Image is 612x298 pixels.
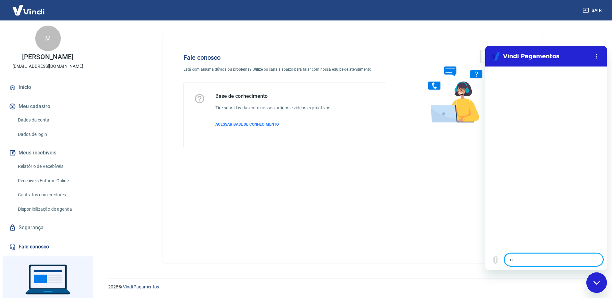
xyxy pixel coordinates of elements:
[108,284,597,290] p: 2025 ©
[485,46,607,270] iframe: Janela de mensagens
[8,146,88,160] button: Meus recebíveis
[215,105,332,111] h6: Tire suas dúvidas com nossos artigos e vídeos explicativos.
[8,221,88,235] a: Segurança
[35,26,61,51] div: M
[15,128,88,141] a: Dados de login
[8,99,88,114] button: Meu cadastro
[15,160,88,173] a: Relatório de Recebíveis
[15,114,88,127] a: Dados da conta
[586,272,607,293] iframe: Botão para abrir a janela de mensagens, conversa em andamento
[8,0,49,20] img: Vindi
[183,54,386,61] h4: Fale conosco
[12,63,83,70] p: [EMAIL_ADDRESS][DOMAIN_NAME]
[8,80,88,94] a: Início
[183,67,386,72] p: Está com alguma dúvida ou problema? Utilize os canais abaixo para falar com nossa equipe de atend...
[215,122,279,127] span: ACESSAR BASE DE CONHECIMENTO
[15,203,88,216] a: Disponibilização de agenda
[22,54,73,60] p: [PERSON_NAME]
[581,4,604,16] button: Sair
[123,284,159,289] a: Vindi Pagamentos
[15,188,88,201] a: Contratos com credores
[215,93,332,99] h5: Base de conhecimento
[215,122,332,127] a: ACESSAR BASE DE CONHECIMENTO
[8,240,88,254] a: Fale conosco
[415,43,513,129] img: Fale conosco
[15,174,88,187] a: Recebíveis Futuros Online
